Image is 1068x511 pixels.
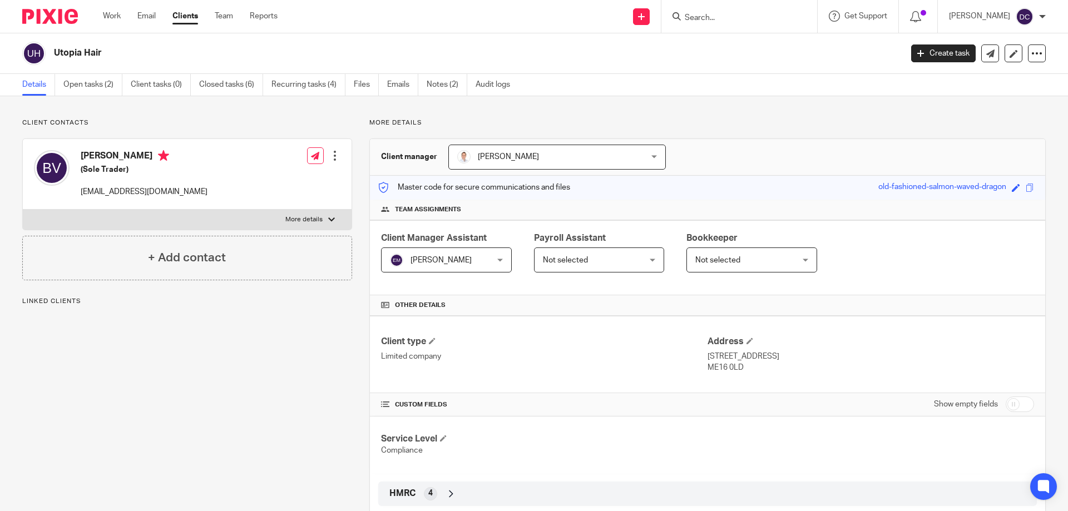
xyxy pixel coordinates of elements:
a: Work [103,11,121,22]
span: Bookkeeper [686,234,738,242]
img: svg%3E [34,150,70,186]
a: Clients [172,11,198,22]
img: svg%3E [1016,8,1034,26]
a: Email [137,11,156,22]
a: Audit logs [476,74,518,96]
span: Compliance [381,446,423,454]
span: Client Manager Assistant [381,234,487,242]
span: [PERSON_NAME] [478,153,539,161]
p: Master code for secure communications and files [378,182,570,193]
img: accounting-firm-kent-will-wood-e1602855177279.jpg [457,150,471,163]
h4: Address [708,336,1034,348]
a: Notes (2) [427,74,467,96]
span: Not selected [543,256,588,264]
span: [PERSON_NAME] [411,256,472,264]
p: Linked clients [22,297,352,306]
p: Limited company [381,351,708,362]
input: Search [684,13,784,23]
p: More details [285,215,323,224]
p: More details [369,118,1046,127]
a: Team [215,11,233,22]
i: Primary [158,150,169,161]
a: Open tasks (2) [63,74,122,96]
a: Details [22,74,55,96]
label: Show empty fields [934,399,998,410]
h5: (Sole Trader) [81,164,207,175]
a: Recurring tasks (4) [271,74,345,96]
a: Files [354,74,379,96]
span: 4 [428,488,433,499]
a: Closed tasks (6) [199,74,263,96]
h4: Client type [381,336,708,348]
a: Create task [911,44,976,62]
h4: CUSTOM FIELDS [381,400,708,409]
span: Other details [395,301,446,310]
span: Not selected [695,256,740,264]
span: Payroll Assistant [534,234,606,242]
h4: Service Level [381,433,708,445]
img: Pixie [22,9,78,24]
h3: Client manager [381,151,437,162]
a: Reports [250,11,278,22]
span: HMRC [389,488,416,499]
h4: [PERSON_NAME] [81,150,207,164]
p: [PERSON_NAME] [949,11,1010,22]
a: Client tasks (0) [131,74,191,96]
span: Get Support [844,12,887,20]
p: Client contacts [22,118,352,127]
p: [EMAIL_ADDRESS][DOMAIN_NAME] [81,186,207,197]
span: Team assignments [395,205,461,214]
img: svg%3E [22,42,46,65]
h2: Utopia Hair [54,47,726,59]
div: old-fashioned-salmon-waved-dragon [878,181,1006,194]
img: svg%3E [390,254,403,267]
a: Emails [387,74,418,96]
h4: + Add contact [148,249,226,266]
p: ME16 0LD [708,362,1034,373]
p: [STREET_ADDRESS] [708,351,1034,362]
